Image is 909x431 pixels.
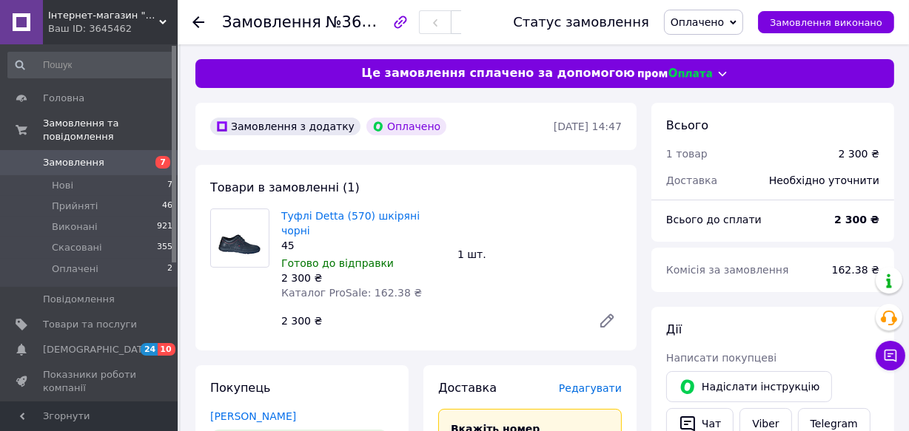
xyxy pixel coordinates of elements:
span: Всього до сплати [666,214,762,225]
span: Готово до відправки [281,257,394,269]
span: Повідомлення [43,293,115,306]
span: Доставка [438,381,497,395]
span: Прийняті [52,200,98,213]
div: Оплачено [366,118,446,135]
span: Замовлення та повідомлення [43,117,178,143]
span: Доставка [666,174,717,186]
span: 1 товар [666,148,708,160]
span: Товари в замовленні (1) [210,180,360,194]
div: 45 [281,238,446,253]
div: Статус замовлення [513,15,649,30]
span: Замовлення [43,156,104,169]
div: Повернутися назад [192,15,204,30]
img: Туфлі Detta (570) шкіряні чорні [218,209,262,267]
span: 162.38 ₴ [832,264,879,276]
button: Чат з покупцем [876,341,905,370]
a: [PERSON_NAME] [210,410,296,422]
span: 24 [141,343,158,356]
span: Покупець [210,381,271,395]
div: Необхідно уточнити [760,164,888,197]
span: Головна [43,92,84,105]
a: Туфлі Detta (570) шкіряні чорні [281,210,420,237]
span: 355 [157,241,172,254]
a: Редагувати [592,306,622,336]
span: 7 [155,156,170,169]
div: Ваш ID: 3645462 [48,22,178,35]
span: 2 [167,262,172,276]
span: Виконані [52,220,98,234]
span: Товари та послуги [43,318,137,331]
span: Нові [52,179,73,192]
span: Показники роботи компанії [43,368,137,395]
span: Оплачені [52,262,98,276]
button: Замовлення виконано [758,11,894,33]
span: 46 [162,200,172,213]
span: 921 [157,220,172,234]
div: 2 300 ₴ [275,310,586,331]
time: [DATE] 14:47 [554,121,622,132]
span: Написати покупцеві [666,352,776,364]
span: Дії [666,322,682,336]
div: 1 шт. [452,244,628,265]
input: Пошук [7,52,174,78]
span: Інтернет-магазин "Престиж" [48,9,159,22]
span: Всього [666,118,708,132]
span: [DEMOGRAPHIC_DATA] [43,343,152,356]
b: 2 300 ₴ [834,214,879,225]
button: Надіслати інструкцію [666,371,832,402]
span: Замовлення виконано [770,17,882,28]
span: 7 [167,179,172,192]
div: 2 300 ₴ [839,146,879,161]
span: Редагувати [559,382,622,394]
span: №366310161 [326,13,431,31]
span: 10 [158,343,175,356]
span: Комісія за замовлення [666,264,789,276]
span: Скасовані [52,241,102,254]
span: Каталог ProSale: 162.38 ₴ [281,287,422,299]
span: Оплачено [671,16,724,28]
div: Замовлення з додатку [210,118,360,135]
div: 2 300 ₴ [281,271,446,285]
span: Замовлення [222,13,321,31]
span: Це замовлення сплачено за допомогою [361,65,634,82]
